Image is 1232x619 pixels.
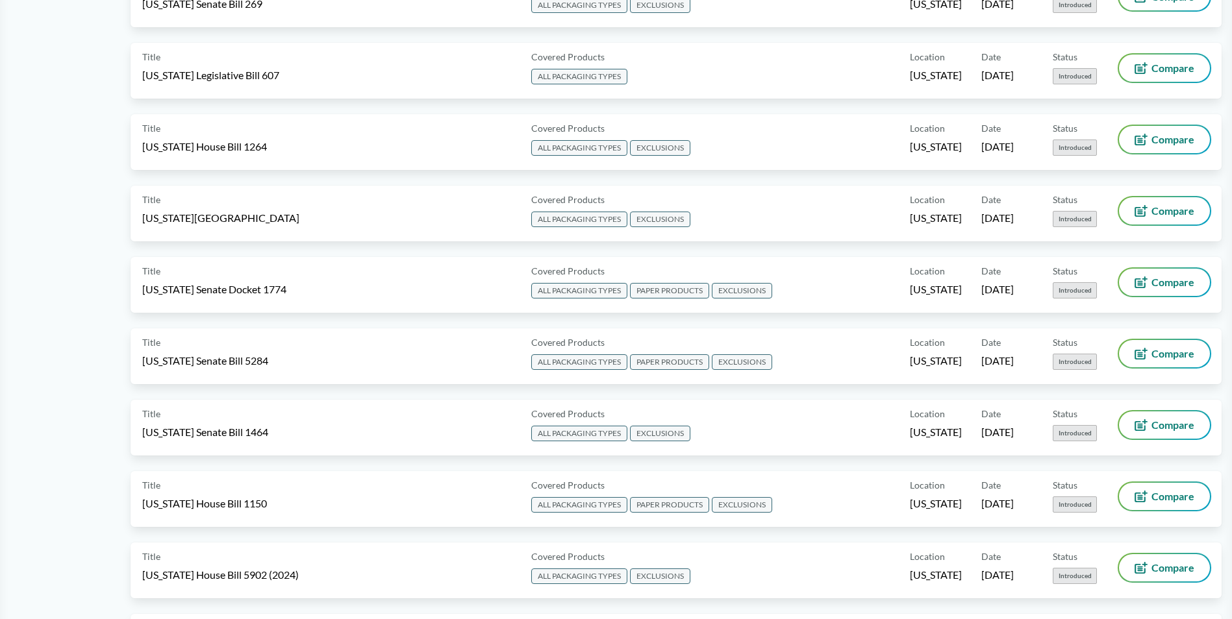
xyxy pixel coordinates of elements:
span: Status [1053,193,1077,206]
span: ALL PACKAGING TYPES [531,426,627,441]
span: EXCLUSIONS [630,568,690,584]
span: [US_STATE] House Bill 1150 [142,496,267,511]
span: [US_STATE] Senate Docket 1774 [142,282,286,297]
span: Compare [1151,491,1194,502]
span: Introduced [1053,211,1097,227]
span: Introduced [1053,68,1097,84]
span: Compare [1151,348,1194,359]
span: [US_STATE] Senate Bill 5284 [142,354,268,368]
span: EXCLUSIONS [712,497,772,513]
span: Title [142,50,160,64]
span: Covered Products [531,335,605,349]
span: Location [910,478,945,492]
span: [US_STATE] [910,425,962,439]
span: Compare [1151,277,1194,287]
span: Date [981,335,1001,349]
span: [DATE] [981,282,1014,297]
span: Status [1053,264,1077,278]
span: PAPER PRODUCTS [630,354,709,370]
span: [US_STATE][GEOGRAPHIC_DATA] [142,211,299,225]
span: Status [1053,478,1077,492]
button: Compare [1119,269,1210,296]
span: [DATE] [981,211,1014,225]
span: [DATE] [981,354,1014,368]
span: Covered Products [531,50,605,64]
span: Covered Products [531,407,605,420]
span: Introduced [1053,282,1097,298]
span: [US_STATE] [910,354,962,368]
span: PAPER PRODUCTS [630,283,709,298]
span: Date [981,50,1001,64]
span: [US_STATE] [910,496,962,511]
span: [DATE] [981,68,1014,82]
span: Status [1053,50,1077,64]
span: [US_STATE] [910,568,962,582]
span: Introduced [1053,496,1097,513]
span: EXCLUSIONS [630,426,690,441]
span: Date [981,407,1001,420]
span: [US_STATE] [910,140,962,154]
span: ALL PACKAGING TYPES [531,354,627,370]
button: Compare [1119,483,1210,510]
span: Location [910,264,945,278]
span: [US_STATE] Legislative Bill 607 [142,68,279,82]
span: PAPER PRODUCTS [630,497,709,513]
span: [US_STATE] [910,282,962,297]
span: [US_STATE] House Bill 1264 [142,140,267,154]
span: Title [142,264,160,278]
span: [US_STATE] House Bill 5902 (2024) [142,568,299,582]
button: Compare [1119,340,1210,367]
span: [DATE] [981,568,1014,582]
span: [DATE] [981,140,1014,154]
span: ALL PACKAGING TYPES [531,568,627,584]
span: Compare [1151,63,1194,73]
span: Covered Products [531,264,605,278]
span: [DATE] [981,496,1014,511]
span: EXCLUSIONS [712,354,772,370]
span: Location [910,407,945,420]
span: ALL PACKAGING TYPES [531,497,627,513]
span: [US_STATE] [910,211,962,225]
span: Location [910,335,945,349]
span: [DATE] [981,425,1014,439]
span: Title [142,550,160,563]
span: EXCLUSIONS [630,140,690,156]
span: Covered Products [531,550,605,563]
button: Compare [1119,55,1210,82]
span: Introduced [1053,568,1097,584]
span: Location [910,550,945,563]
span: Location [910,121,945,135]
span: Date [981,193,1001,206]
span: Status [1053,335,1077,349]
span: [US_STATE] [910,68,962,82]
span: Status [1053,407,1077,420]
span: ALL PACKAGING TYPES [531,283,627,298]
span: Covered Products [531,193,605,206]
span: Compare [1151,134,1194,145]
span: Status [1053,121,1077,135]
span: Title [142,193,160,206]
span: Status [1053,550,1077,563]
span: Introduced [1053,425,1097,441]
span: Introduced [1053,354,1097,370]
span: Covered Products [531,478,605,492]
span: ALL PACKAGING TYPES [531,140,627,156]
button: Compare [1119,554,1210,581]
span: ALL PACKAGING TYPES [531,212,627,227]
span: Covered Products [531,121,605,135]
span: Date [981,264,1001,278]
span: EXCLUSIONS [630,212,690,227]
span: Date [981,478,1001,492]
span: Compare [1151,563,1194,573]
button: Compare [1119,197,1210,225]
span: [US_STATE] Senate Bill 1464 [142,425,268,439]
span: Title [142,335,160,349]
span: EXCLUSIONS [712,283,772,298]
span: Compare [1151,420,1194,430]
span: Date [981,121,1001,135]
button: Compare [1119,126,1210,153]
span: Location [910,193,945,206]
span: Title [142,407,160,420]
span: Location [910,50,945,64]
button: Compare [1119,411,1210,439]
